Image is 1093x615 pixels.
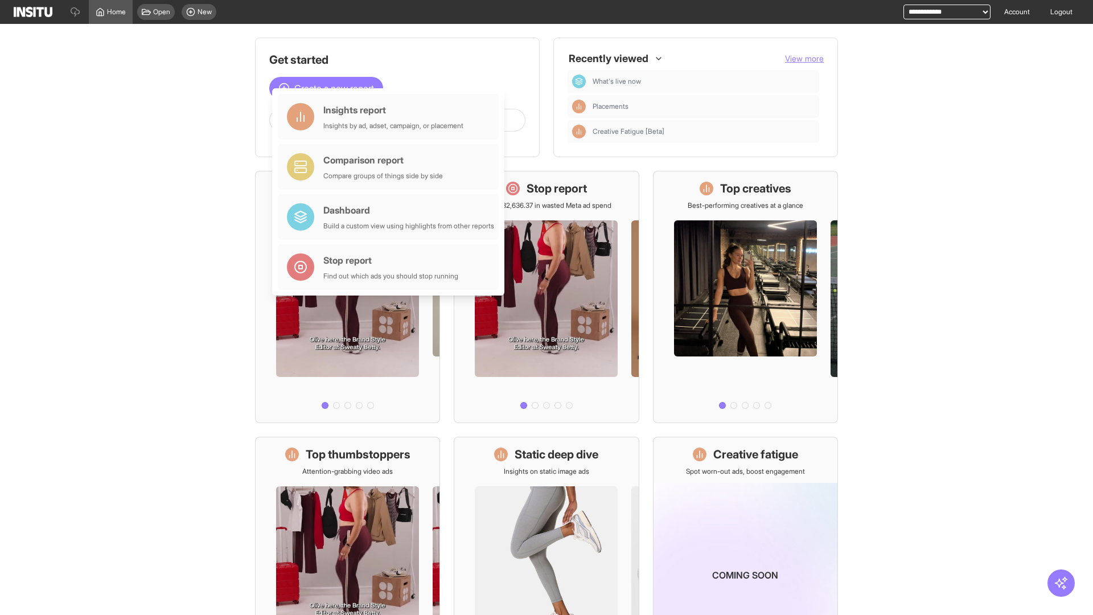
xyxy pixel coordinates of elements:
[14,7,52,17] img: Logo
[593,127,815,136] span: Creative Fatigue [Beta]
[269,77,383,100] button: Create a new report
[454,171,639,423] a: Stop reportSave £32,636.37 in wasted Meta ad spend
[688,201,803,210] p: Best-performing creatives at a glance
[323,222,494,231] div: Build a custom view using highlights from other reports
[294,81,374,95] span: Create a new report
[572,75,586,88] div: Dashboard
[323,103,463,117] div: Insights report
[302,467,393,476] p: Attention-grabbing video ads
[255,171,440,423] a: What's live nowSee all active ads instantly
[482,201,611,210] p: Save £32,636.37 in wasted Meta ad spend
[306,446,410,462] h1: Top thumbstoppers
[720,181,791,196] h1: Top creatives
[593,102,815,111] span: Placements
[269,52,525,68] h1: Get started
[572,125,586,138] div: Insights
[504,467,589,476] p: Insights on static image ads
[653,171,838,423] a: Top creativesBest-performing creatives at a glance
[323,171,443,181] div: Compare groups of things side by side
[107,7,126,17] span: Home
[323,153,443,167] div: Comparison report
[323,272,458,281] div: Find out which ads you should stop running
[593,127,664,136] span: Creative Fatigue [Beta]
[323,253,458,267] div: Stop report
[785,54,824,63] span: View more
[593,77,815,86] span: What's live now
[593,102,628,111] span: Placements
[515,446,598,462] h1: Static deep dive
[153,7,170,17] span: Open
[593,77,641,86] span: What's live now
[527,181,587,196] h1: Stop report
[785,53,824,64] button: View more
[572,100,586,113] div: Insights
[323,203,494,217] div: Dashboard
[323,121,463,130] div: Insights by ad, adset, campaign, or placement
[198,7,212,17] span: New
